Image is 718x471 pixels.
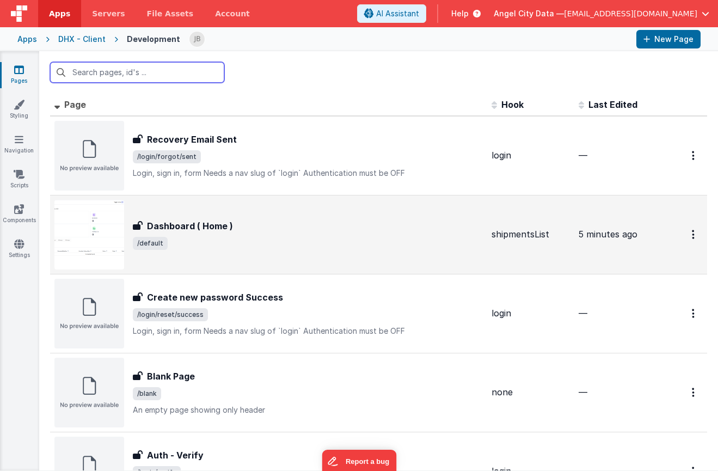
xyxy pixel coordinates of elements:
[579,387,587,397] span: —
[17,34,37,45] div: Apps
[133,150,201,163] span: /login/forgot/sent
[133,387,161,400] span: /blank
[147,133,237,146] h3: Recovery Email Sent
[50,62,224,83] input: Search pages, id's ...
[133,168,483,179] p: Login, sign in, form Needs a nav slug of `login` Authentication must be OFF
[133,237,168,250] span: /default
[579,308,587,319] span: —
[579,229,637,240] span: 5 minutes ago
[133,308,208,321] span: /login/reset/success
[451,8,469,19] span: Help
[492,386,570,399] div: none
[685,381,703,403] button: Options
[685,223,703,246] button: Options
[58,34,106,45] div: DHX - Client
[189,32,205,47] img: 9990944320bbc1bcb8cfbc08cd9c0949
[685,302,703,325] button: Options
[127,34,180,45] div: Development
[579,150,587,161] span: —
[501,99,524,110] span: Hook
[492,228,570,241] div: shipmentsList
[685,144,703,167] button: Options
[494,8,564,19] span: Angel City Data —
[588,99,637,110] span: Last Edited
[492,149,570,162] div: login
[147,370,195,383] h3: Blank Page
[564,8,697,19] span: [EMAIL_ADDRESS][DOMAIN_NAME]
[92,8,125,19] span: Servers
[494,8,709,19] button: Angel City Data — [EMAIL_ADDRESS][DOMAIN_NAME]
[147,219,233,233] h3: Dashboard ( Home )
[49,8,70,19] span: Apps
[376,8,419,19] span: AI Assistant
[133,405,483,415] p: An empty page showing only header
[492,307,570,320] div: login
[147,291,283,304] h3: Create new password Success
[147,449,204,462] h3: Auth - Verify
[357,4,426,23] button: AI Assistant
[64,99,86,110] span: Page
[636,30,701,48] button: New Page
[147,8,194,19] span: File Assets
[133,326,483,337] p: Login, sign in, form Needs a nav slug of `login` Authentication must be OFF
